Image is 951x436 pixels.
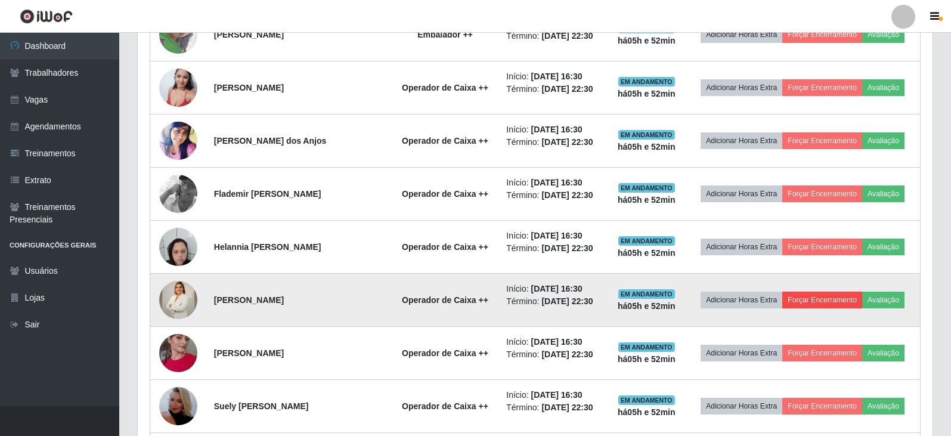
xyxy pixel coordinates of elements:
li: Início: [506,389,600,401]
button: Adicionar Horas Extra [701,292,782,308]
time: [DATE] 16:30 [531,231,583,240]
strong: Operador de Caixa ++ [402,295,488,305]
button: Avaliação [862,292,904,308]
button: Forçar Encerramento [782,398,862,415]
button: Avaliação [862,132,904,149]
span: EM ANDAMENTO [618,395,675,405]
button: Adicionar Horas Extra [701,132,782,149]
strong: [PERSON_NAME] dos Anjos [214,136,327,146]
img: 1743531508454.jpeg [159,62,197,113]
li: Término: [506,401,600,414]
button: Forçar Encerramento [782,79,862,96]
time: [DATE] 22:30 [541,84,593,94]
time: [DATE] 22:30 [541,296,593,306]
strong: Operador de Caixa ++ [402,401,488,411]
button: Avaliação [862,239,904,255]
button: Adicionar Horas Extra [701,398,782,415]
button: Avaliação [862,79,904,96]
strong: Helannia [PERSON_NAME] [214,242,321,252]
strong: [PERSON_NAME] [214,83,284,92]
button: Adicionar Horas Extra [701,239,782,255]
strong: Flademir [PERSON_NAME] [214,189,321,199]
img: CoreUI Logo [20,9,73,24]
li: Término: [506,189,600,202]
strong: há 05 h e 52 min [618,354,676,364]
li: Início: [506,123,600,136]
li: Término: [506,295,600,308]
strong: há 05 h e 52 min [618,36,676,45]
strong: há 05 h e 52 min [618,301,676,311]
img: 1756285916446.jpeg [159,319,197,387]
span: EM ANDAMENTO [618,130,675,140]
time: [DATE] 16:30 [531,178,583,187]
li: Início: [506,177,600,189]
li: Início: [506,230,600,242]
button: Adicionar Horas Extra [701,79,782,96]
li: Término: [506,348,600,361]
button: Forçar Encerramento [782,185,862,202]
time: [DATE] 22:30 [541,243,593,253]
strong: [PERSON_NAME] [214,30,284,39]
strong: [PERSON_NAME] [214,295,284,305]
button: Avaliação [862,26,904,43]
time: [DATE] 16:30 [531,284,583,293]
li: Início: [506,70,600,83]
img: 1685320572909.jpeg [159,119,197,163]
button: Forçar Encerramento [782,239,862,255]
time: [DATE] 22:30 [541,350,593,359]
li: Término: [506,30,600,42]
strong: Operador de Caixa ++ [402,348,488,358]
button: Avaliação [862,185,904,202]
button: Forçar Encerramento [782,292,862,308]
button: Adicionar Horas Extra [701,26,782,43]
time: [DATE] 22:30 [541,31,593,41]
img: 1757074441917.jpeg [159,1,197,69]
time: [DATE] 22:30 [541,137,593,147]
span: EM ANDAMENTO [618,289,675,299]
strong: Operador de Caixa ++ [402,242,488,252]
strong: Operador de Caixa ++ [402,189,488,199]
button: Avaliação [862,345,904,361]
time: [DATE] 16:30 [531,72,583,81]
strong: há 05 h e 52 min [618,248,676,258]
span: EM ANDAMENTO [618,236,675,246]
strong: há 05 h e 52 min [618,407,676,417]
button: Forçar Encerramento [782,132,862,149]
time: [DATE] 16:30 [531,125,583,134]
button: Forçar Encerramento [782,26,862,43]
strong: Embalador ++ [417,30,473,39]
button: Avaliação [862,398,904,415]
li: Início: [506,283,600,295]
img: 1759019175728.jpeg [159,267,197,333]
strong: há 05 h e 52 min [618,195,676,205]
strong: [PERSON_NAME] [214,348,284,358]
li: Término: [506,242,600,255]
li: Início: [506,336,600,348]
li: Término: [506,136,600,149]
strong: há 05 h e 52 min [618,89,676,98]
strong: Operador de Caixa ++ [402,83,488,92]
strong: há 05 h e 52 min [618,142,676,151]
time: [DATE] 16:30 [531,337,583,347]
span: EM ANDAMENTO [618,77,675,86]
span: EM ANDAMENTO [618,342,675,352]
button: Adicionar Horas Extra [701,185,782,202]
li: Término: [506,83,600,95]
time: [DATE] 22:30 [541,190,593,200]
strong: Suely [PERSON_NAME] [214,401,309,411]
span: EM ANDAMENTO [618,183,675,193]
time: [DATE] 16:30 [531,390,583,400]
button: Forçar Encerramento [782,345,862,361]
button: Adicionar Horas Extra [701,345,782,361]
strong: Operador de Caixa ++ [402,136,488,146]
img: 1677862473540.jpeg [159,160,197,228]
img: 1730987452879.jpeg [159,221,197,272]
time: [DATE] 22:30 [541,403,593,412]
